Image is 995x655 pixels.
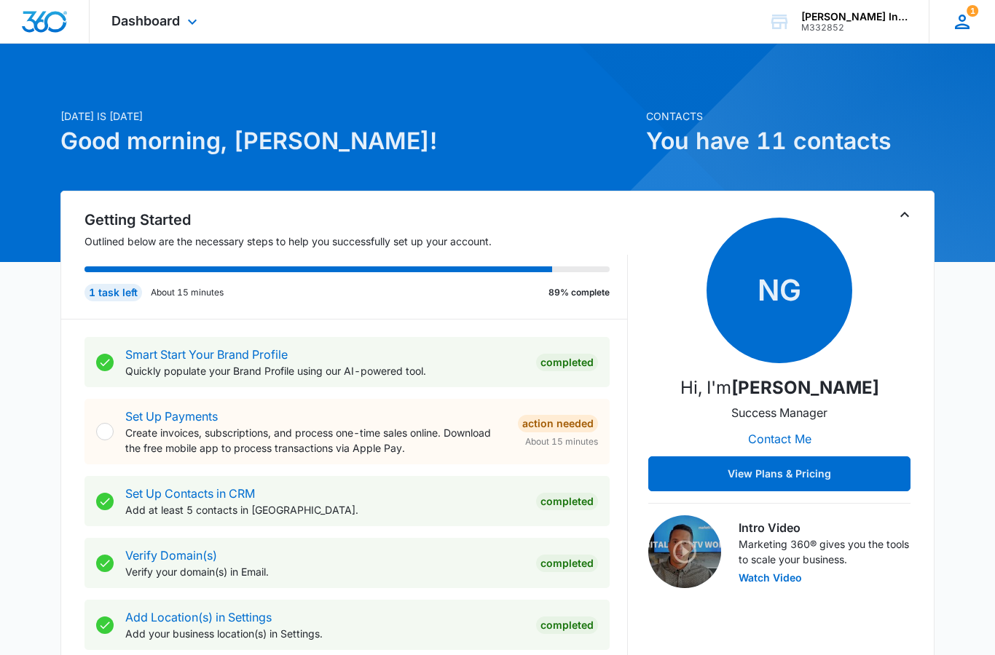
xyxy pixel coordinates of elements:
p: Hi, I'm [680,375,879,401]
div: account name [801,11,908,23]
p: Add at least 5 contacts in [GEOGRAPHIC_DATA]. [125,502,524,517]
p: 89% complete [548,286,610,299]
button: Watch Video [739,573,802,583]
p: About 15 minutes [151,286,224,299]
p: Success Manager [731,404,827,421]
span: About 15 minutes [525,435,598,448]
span: NG [707,218,852,363]
div: 1 task left [84,284,142,301]
div: notifications count [967,5,978,17]
a: Smart Start Your Brand Profile [125,347,288,362]
span: Dashboard [111,13,180,28]
p: Contacts [646,108,935,124]
img: Intro Video [648,515,721,588]
a: Add Location(s) in Settings [125,610,272,624]
span: 1 [967,5,978,17]
div: Completed [536,493,598,510]
p: Marketing 360® gives you the tools to scale your business. [739,536,911,567]
h1: Good morning, [PERSON_NAME]! [60,124,637,159]
div: Completed [536,354,598,371]
p: Quickly populate your Brand Profile using our AI-powered tool. [125,363,524,378]
strong: [PERSON_NAME] [731,377,879,398]
button: Contact Me [734,421,826,456]
a: Set Up Contacts in CRM [125,486,255,501]
p: Verify your domain(s) in Email. [125,564,524,579]
h2: Getting Started [84,209,628,231]
div: Completed [536,555,598,572]
p: [DATE] is [DATE] [60,108,637,124]
div: Completed [536,616,598,634]
h1: You have 11 contacts [646,124,935,159]
button: Toggle Collapse [896,206,913,223]
div: Action Needed [518,415,598,432]
p: Outlined below are the necessary steps to help you successfully set up your account. [84,234,628,249]
a: Set Up Payments [125,409,218,424]
p: Add your business location(s) in Settings. [125,626,524,641]
h3: Intro Video [739,519,911,536]
div: account id [801,23,908,33]
button: View Plans & Pricing [648,456,911,491]
p: Create invoices, subscriptions, and process one-time sales online. Download the free mobile app t... [125,425,506,456]
a: Verify Domain(s) [125,548,217,563]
